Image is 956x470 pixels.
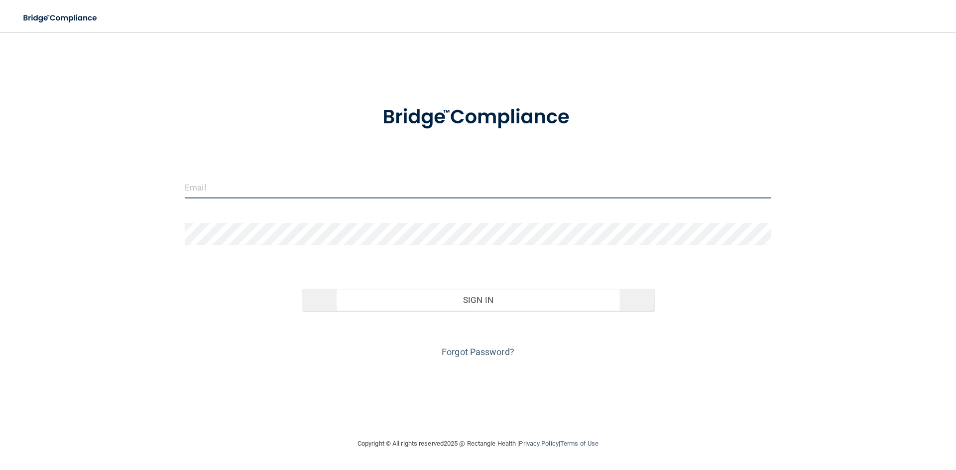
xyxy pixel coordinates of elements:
[560,440,598,447] a: Terms of Use
[296,428,660,460] div: Copyright © All rights reserved 2025 @ Rectangle Health | |
[442,347,514,357] a: Forgot Password?
[362,92,594,143] img: bridge_compliance_login_screen.278c3ca4.svg
[185,176,771,198] input: Email
[519,440,558,447] a: Privacy Policy
[15,8,107,28] img: bridge_compliance_login_screen.278c3ca4.svg
[302,289,654,311] button: Sign In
